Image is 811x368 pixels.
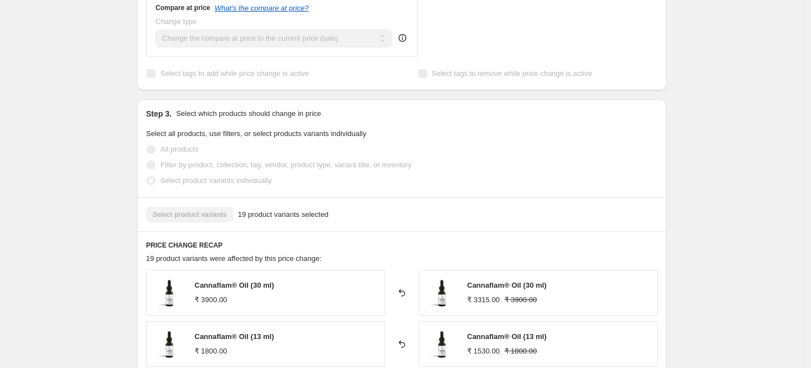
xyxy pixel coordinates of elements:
[467,346,500,357] div: ₹ 1530.00
[146,129,366,138] span: Select all products, use filters, or select products variants individually
[156,17,197,26] span: Change type
[161,69,309,78] span: Select tags to add while price change is active
[215,4,309,12] button: What's the compare at price?
[146,108,172,119] h2: Step 3.
[195,346,227,357] div: ₹ 1800.00
[238,209,329,220] span: 19 product variants selected
[432,69,593,78] span: Select tags to remove while price change is active
[467,281,547,289] span: Cannaflam® Oil (30 ml)
[146,254,322,263] span: 19 product variants were affected by this price change:
[195,294,227,306] div: ₹ 3900.00
[397,32,408,43] div: help
[504,346,537,357] strike: ₹ 1800.00
[467,294,500,306] div: ₹ 3315.00
[161,176,271,185] span: Select product variants individually
[195,281,274,289] span: Cannaflam® Oil (30 ml)
[176,108,321,119] p: Select which products should change in price
[161,145,198,153] span: All products
[467,332,547,341] span: Cannaflam® Oil (13 ml)
[425,276,458,309] img: Buy-Cannaflam-Oil-Reduces-Inflammation-and-Boosts-Immunity_80x.jpg
[504,294,537,306] strike: ₹ 3900.00
[152,327,186,361] img: Buy-Cannaflam-Oil-Reduces-Inflammation-and-Boosts-Immunity_80x.jpg
[146,241,658,250] h6: PRICE CHANGE RECAP
[425,327,458,361] img: Buy-Cannaflam-Oil-Reduces-Inflammation-and-Boosts-Immunity_80x.jpg
[195,332,274,341] span: Cannaflam® Oil (13 ml)
[161,161,411,169] span: Filter by product, collection, tag, vendor, product type, variant title, or inventory
[156,3,210,12] h3: Compare at price
[152,276,186,309] img: Buy-Cannaflam-Oil-Reduces-Inflammation-and-Boosts-Immunity_80x.jpg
